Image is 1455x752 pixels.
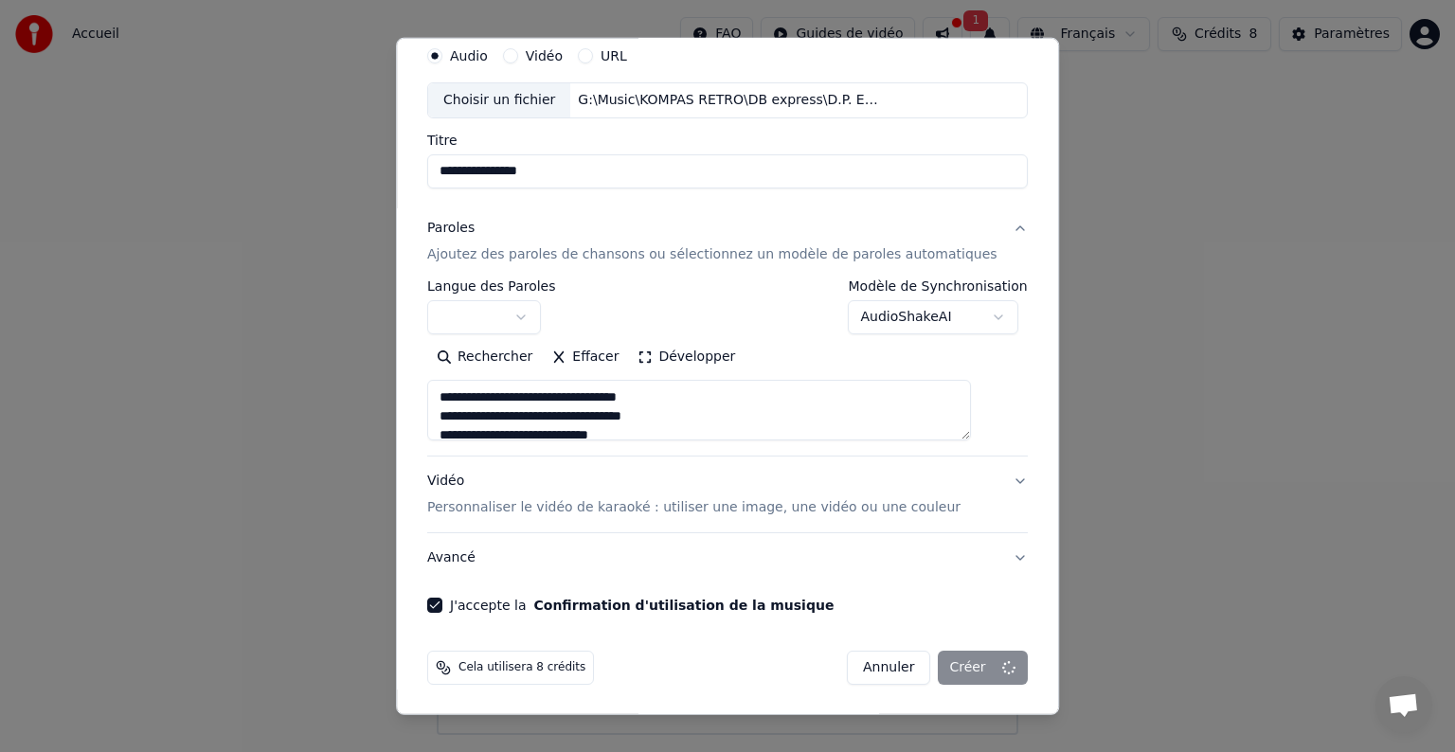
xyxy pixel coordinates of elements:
[427,498,961,517] p: Personnaliser le vidéo de karaoké : utiliser une image, une vidéo ou une couleur
[450,599,834,612] label: J'accepte la
[629,342,745,372] button: Développer
[427,457,1028,532] button: VidéoPersonnaliser le vidéo de karaoké : utiliser une image, une vidéo ou une couleur
[427,204,1028,279] button: ParolesAjoutez des paroles de chansons ou sélectionnez un modèle de paroles automatiques
[427,342,542,372] button: Rechercher
[427,219,475,238] div: Paroles
[601,49,627,63] label: URL
[534,599,835,612] button: J'accepte la
[847,651,930,685] button: Annuler
[571,91,893,110] div: G:\Music\KOMPAS RETRO\DB express\D.P. Express - [PERSON_NAME] (Vol.5) (1980)\03 - [PERSON_NAME].mp3
[542,342,628,372] button: Effacer
[427,533,1028,582] button: Avancé
[849,279,1028,293] label: Modèle de Synchronisation
[450,49,488,63] label: Audio
[526,49,563,63] label: Vidéo
[427,134,1028,147] label: Titre
[427,245,997,264] p: Ajoutez des paroles de chansons ou sélectionnez un modèle de paroles automatiques
[458,660,585,675] span: Cela utilisera 8 crédits
[427,279,1028,456] div: ParolesAjoutez des paroles de chansons ou sélectionnez un modèle de paroles automatiques
[427,279,556,293] label: Langue des Paroles
[428,83,570,117] div: Choisir un fichier
[427,472,961,517] div: Vidéo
